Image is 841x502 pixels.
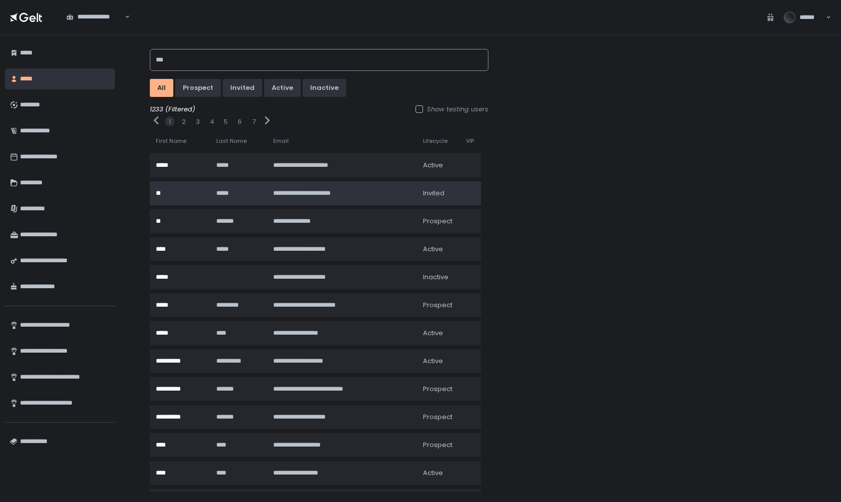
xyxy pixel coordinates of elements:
button: 3 [196,117,200,126]
div: 1233 (Filtered) [150,105,488,114]
div: active [272,83,293,92]
button: invited [223,79,262,97]
div: invited [230,83,255,92]
div: All [157,83,166,92]
button: prospect [175,79,221,97]
span: Last Name [216,137,247,145]
button: inactive [303,79,346,97]
span: active [423,329,443,338]
div: inactive [310,83,339,92]
button: 1 [169,117,171,126]
span: prospect [423,217,452,226]
button: 5 [224,117,228,126]
span: VIP [466,137,474,145]
input: Search for option [66,21,124,31]
span: prospect [423,301,452,310]
div: Search for option [60,7,130,27]
span: First Name [156,137,186,145]
span: prospect [423,385,452,394]
button: 7 [252,117,256,126]
span: prospect [423,441,452,450]
button: 4 [210,117,214,126]
span: active [423,357,443,366]
button: active [264,79,301,97]
div: prospect [183,83,213,92]
span: prospect [423,413,452,422]
span: inactive [423,273,448,282]
button: All [150,79,173,97]
span: Lifecycle [423,137,447,145]
span: active [423,245,443,254]
button: 2 [182,117,186,126]
span: invited [423,189,444,198]
span: Email [273,137,289,145]
span: active [423,161,443,170]
button: 6 [238,117,242,126]
span: active [423,469,443,478]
